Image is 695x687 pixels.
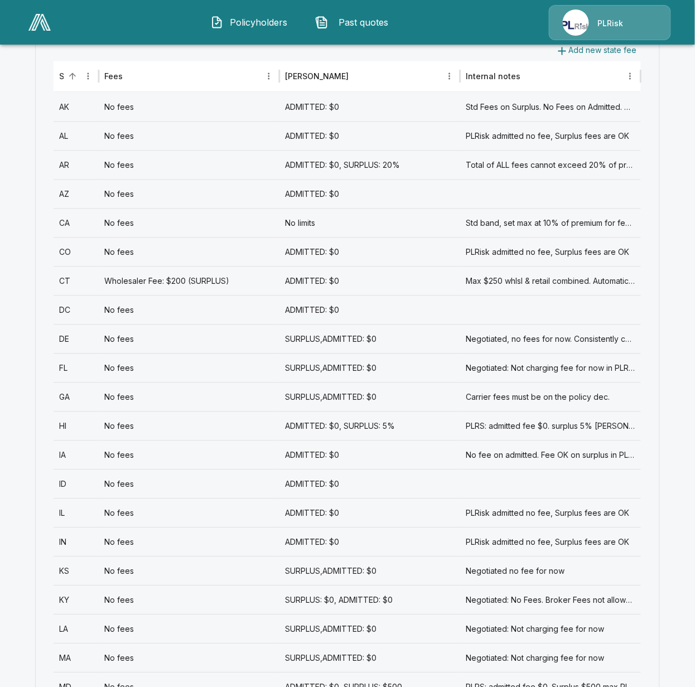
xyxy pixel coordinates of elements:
[54,470,99,499] div: ID
[54,238,99,267] div: CO
[54,267,99,296] div: CT
[307,8,403,37] button: Past quotes IconPast quotes
[54,412,99,441] div: HI
[54,383,99,412] div: GA
[54,441,99,470] div: IA
[99,354,279,383] div: No fees
[99,151,279,180] div: No fees
[460,644,641,673] div: Negotiated: Not charging fee for now
[350,69,365,84] button: Sort
[65,69,80,84] button: Sort
[279,267,460,296] div: ADMITTED: $0
[598,18,624,29] p: PLRisk
[99,615,279,644] div: No fees
[279,354,460,383] div: SURPLUS,ADMITTED: $0
[315,16,329,29] img: Past quotes Icon
[59,72,64,81] div: State
[99,296,279,325] div: No fees
[54,586,99,615] div: KY
[460,325,641,354] div: Negotiated, no fees for now. Consistently charged for reasonableness. DE monitors.
[460,383,641,412] div: Carrier fees must be on the policy dec.
[460,528,641,557] div: PLRisk admitted no fee, Surplus fees are OK
[99,238,279,267] div: No fees
[99,180,279,209] div: No fees
[563,9,589,36] img: Agency Icon
[279,209,460,238] div: No limits
[279,151,460,180] div: ADMITTED: $0, SURPLUS: 20%
[460,267,641,296] div: Max $250 whlsl & retail combined. Automatic renewals No fees allowed.
[279,238,460,267] div: ADMITTED: $0
[460,412,641,441] div: PLRS: admitted fee $0. surplus 5% max PLRS + Affinity processing
[54,557,99,586] div: KS
[228,16,289,29] span: Policyholders
[54,644,99,673] div: MA
[54,93,99,122] div: AK
[460,122,641,151] div: PLRisk admitted no fee, Surplus fees are OK
[210,16,224,29] img: Policyholders Icon
[99,412,279,441] div: No fees
[279,296,460,325] div: ADMITTED: $0
[54,615,99,644] div: LA
[522,69,537,84] button: Sort
[460,499,641,528] div: PLRisk admitted no fee, Surplus fees are OK
[279,93,460,122] div: ADMITTED: $0
[99,441,279,470] div: No fees
[279,615,460,644] div: SURPLUS,ADMITTED: $0
[622,69,638,84] button: Internal notes column menu
[99,383,279,412] div: No fees
[460,615,641,644] div: Negotiated: Not charging fee for now
[279,122,460,151] div: ADMITTED: $0
[279,441,460,470] div: ADMITTED: $0
[261,69,277,84] button: Fees column menu
[202,8,298,37] button: Policyholders IconPolicyholders
[99,122,279,151] div: No fees
[99,499,279,528] div: No fees
[99,528,279,557] div: No fees
[54,296,99,325] div: DC
[549,5,671,40] a: Agency IconPLRisk
[551,41,641,61] button: Add new state fee
[460,354,641,383] div: Negotiated: Not charging fee for now in PLRS. Admitted tax is FLIGA
[279,557,460,586] div: SURPLUS,ADMITTED: $0
[460,151,641,180] div: Total of ALL fees cannot exceed 20% of premium
[333,16,394,29] span: Past quotes
[54,151,99,180] div: AR
[54,354,99,383] div: FL
[279,325,460,354] div: SURPLUS,ADMITTED: $0
[54,499,99,528] div: IL
[460,209,641,238] div: Std band, set max at 10% of premium for fees (other than carrier)
[460,238,641,267] div: PLRisk admitted no fee, Surplus fees are OK
[279,470,460,499] div: ADMITTED: $0
[124,69,139,84] button: Sort
[442,69,457,84] button: Max Fee column menu
[54,122,99,151] div: AL
[99,93,279,122] div: No fees
[279,586,460,615] div: SURPLUS: $0, ADMITTED: $0
[460,93,641,122] div: Std Fees on Surplus. No Fees on Admitted. Commissions received must be disclosed on any quote
[460,441,641,470] div: No fee on admitted. Fee OK on surplus in PLRS.
[54,180,99,209] div: AZ
[279,412,460,441] div: ADMITTED: $0, SURPLUS: 5%
[466,72,520,81] div: Internal notes
[460,586,641,615] div: Negotiated: No Fees. Broker Fees not allowed. Processing Fee not allowed.
[99,586,279,615] div: No fees
[99,325,279,354] div: No fees
[279,644,460,673] div: SURPLUS,ADMITTED: $0
[279,528,460,557] div: ADMITTED: $0
[104,72,123,81] div: Fees
[80,69,96,84] button: State column menu
[99,557,279,586] div: No fees
[54,528,99,557] div: IN
[54,209,99,238] div: CA
[99,470,279,499] div: No fees
[99,644,279,673] div: No fees
[279,383,460,412] div: SURPLUS,ADMITTED: $0
[279,499,460,528] div: ADMITTED: $0
[279,180,460,209] div: ADMITTED: $0
[28,14,51,31] img: AA Logo
[99,267,279,296] div: Wholesaler Fee: $200 (SURPLUS)
[54,325,99,354] div: DE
